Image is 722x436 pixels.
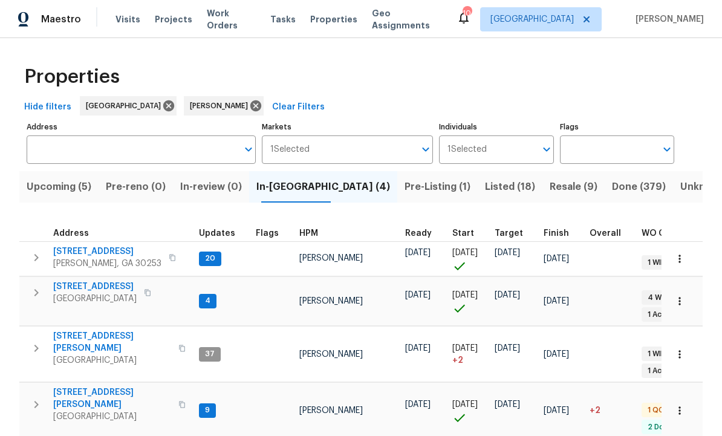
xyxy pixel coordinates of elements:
[199,229,235,238] span: Updates
[200,296,215,306] span: 4
[27,123,256,131] label: Address
[590,406,600,415] span: +2
[299,229,318,238] span: HPM
[200,253,220,264] span: 20
[612,178,666,195] span: Done (379)
[53,293,137,305] span: [GEOGRAPHIC_DATA]
[485,178,535,195] span: Listed (18)
[642,229,708,238] span: WO Completion
[452,400,478,409] span: [DATE]
[184,96,264,116] div: [PERSON_NAME]
[86,100,166,112] span: [GEOGRAPHIC_DATA]
[452,354,463,366] span: + 2
[405,249,431,257] span: [DATE]
[53,229,89,238] span: Address
[299,254,363,262] span: [PERSON_NAME]
[53,281,137,293] span: [STREET_ADDRESS]
[452,229,485,238] div: Actual renovation start date
[452,229,474,238] span: Start
[417,141,434,158] button: Open
[115,13,140,25] span: Visits
[495,344,520,353] span: [DATE]
[190,100,253,112] span: [PERSON_NAME]
[24,100,71,115] span: Hide filters
[310,13,357,25] span: Properties
[19,96,76,119] button: Hide filters
[256,229,279,238] span: Flags
[452,249,478,257] span: [DATE]
[256,178,390,195] span: In-[GEOGRAPHIC_DATA] (4)
[447,145,487,155] span: 1 Selected
[643,366,694,376] span: 1 Accepted
[643,293,672,303] span: 4 WIP
[643,258,670,268] span: 1 WIP
[590,229,632,238] div: Days past target finish date
[463,7,471,19] div: 104
[80,96,177,116] div: [GEOGRAPHIC_DATA]
[538,141,555,158] button: Open
[590,229,621,238] span: Overall
[24,71,120,83] span: Properties
[299,406,363,415] span: [PERSON_NAME]
[643,422,678,432] span: 2 Done
[53,258,161,270] span: [PERSON_NAME], GA 30253
[544,297,569,305] span: [DATE]
[631,13,704,25] span: [PERSON_NAME]
[550,178,597,195] span: Resale (9)
[299,350,363,359] span: [PERSON_NAME]
[240,141,257,158] button: Open
[439,123,553,131] label: Individuals
[272,100,325,115] span: Clear Filters
[299,297,363,305] span: [PERSON_NAME]
[452,291,478,299] span: [DATE]
[405,229,443,238] div: Earliest renovation start date (first business day after COE or Checkout)
[270,15,296,24] span: Tasks
[447,327,490,382] td: Project started 2 days late
[207,7,256,31] span: Work Orders
[544,229,569,238] span: Finish
[106,178,166,195] span: Pre-reno (0)
[41,13,81,25] span: Maestro
[544,229,580,238] div: Projected renovation finish date
[405,344,431,353] span: [DATE]
[447,241,490,276] td: Project started on time
[405,291,431,299] span: [DATE]
[405,178,470,195] span: Pre-Listing (1)
[53,246,161,258] span: [STREET_ADDRESS]
[643,405,669,415] span: 1 QC
[560,123,674,131] label: Flags
[495,400,520,409] span: [DATE]
[262,123,434,131] label: Markets
[544,350,569,359] span: [DATE]
[27,178,91,195] span: Upcoming (5)
[495,249,520,257] span: [DATE]
[53,354,171,366] span: [GEOGRAPHIC_DATA]
[643,349,670,359] span: 1 WIP
[544,255,569,263] span: [DATE]
[495,229,523,238] span: Target
[200,349,220,359] span: 37
[53,330,171,354] span: [STREET_ADDRESS][PERSON_NAME]
[495,291,520,299] span: [DATE]
[53,386,171,411] span: [STREET_ADDRESS][PERSON_NAME]
[405,400,431,409] span: [DATE]
[659,141,675,158] button: Open
[405,229,432,238] span: Ready
[447,276,490,326] td: Project started on time
[180,178,242,195] span: In-review (0)
[495,229,534,238] div: Target renovation project end date
[372,7,442,31] span: Geo Assignments
[452,344,478,353] span: [DATE]
[53,411,171,423] span: [GEOGRAPHIC_DATA]
[200,405,215,415] span: 9
[643,310,694,320] span: 1 Accepted
[544,406,569,415] span: [DATE]
[267,96,330,119] button: Clear Filters
[490,13,574,25] span: [GEOGRAPHIC_DATA]
[155,13,192,25] span: Projects
[270,145,310,155] span: 1 Selected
